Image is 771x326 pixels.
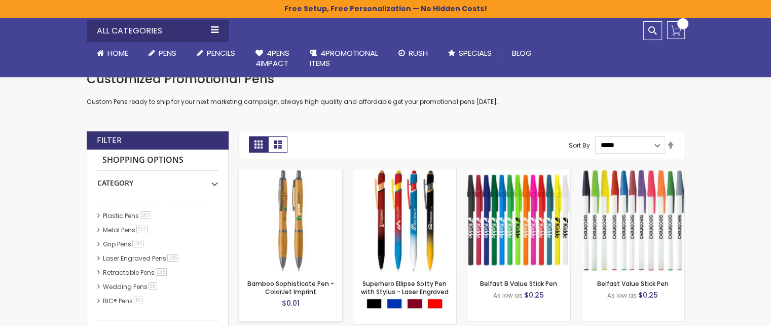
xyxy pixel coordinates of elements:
a: Belfast Value Stick Pen [597,279,669,288]
a: Bamboo Sophisticate Pen - ColorJet Imprint [247,279,334,296]
img: Superhero Ellipse Softy Pen with Stylus - Laser Engraved [353,169,456,272]
div: Category [97,171,218,188]
img: Bamboo Sophisticate Pen - ColorJet Imprint [239,169,342,272]
strong: Shopping Options [97,150,218,171]
a: Belfast Value Stick Pen [581,169,684,177]
a: Rush [388,42,438,64]
span: As low as [493,291,523,300]
span: Blog [512,48,532,58]
a: 4PROMOTIONALITEMS [300,42,388,75]
span: 105 [167,254,179,262]
a: Pencils [187,42,245,64]
span: Pens [159,48,176,58]
span: 4Pens 4impact [255,48,289,68]
div: Black [366,299,382,309]
a: Plastic Pens287 [100,211,155,220]
label: Sort By [569,140,590,149]
a: Metal Pens212 [100,226,152,234]
a: Grip Pens184 [100,240,148,248]
span: Specials [459,48,492,58]
div: Custom Pens ready to ship for your next marketing campaign, always high quality and affordable ge... [87,71,685,106]
h1: Customized Promotional Pens [87,71,685,87]
span: Rush [409,48,428,58]
strong: Grid [249,136,268,153]
a: Belfast B Value Stick Pen [480,279,557,288]
span: 212 [136,226,148,233]
span: $0.25 [524,290,544,300]
div: Red [427,299,443,309]
span: 16 [134,297,142,304]
div: Blue [387,299,402,309]
span: 4PROMOTIONAL ITEMS [310,48,378,68]
span: Home [107,48,128,58]
a: Home [87,42,138,64]
iframe: Google Customer Reviews [687,299,771,326]
span: $0.25 [638,290,658,300]
span: 38 [149,282,157,290]
img: Belfast B Value Stick Pen [467,169,570,272]
a: Bamboo Sophisticate Pen - ColorJet Imprint [239,169,342,177]
a: 4Pens4impact [245,42,300,75]
a: Blog [502,42,542,64]
a: Superhero Ellipse Softy Pen with Stylus - Laser Engraved [353,169,456,177]
a: Belfast B Value Stick Pen [467,169,570,177]
a: Wedding Pens38 [100,282,161,291]
a: Laser Engraved Pens105 [100,254,182,263]
span: 184 [132,240,144,247]
a: BIC® Pens16 [100,297,146,305]
span: Pencils [207,48,235,58]
a: Retractable Pens236 [100,268,171,277]
span: 287 [140,211,152,219]
strong: Filter [97,135,122,146]
img: Belfast Value Stick Pen [581,169,684,272]
div: Burgundy [407,299,422,309]
span: As low as [607,291,637,300]
span: $0.01 [282,298,300,308]
a: Superhero Ellipse Softy Pen with Stylus - Laser Engraved [361,279,449,296]
a: Pens [138,42,187,64]
div: All Categories [87,20,229,42]
a: Specials [438,42,502,64]
span: 236 [156,268,167,276]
